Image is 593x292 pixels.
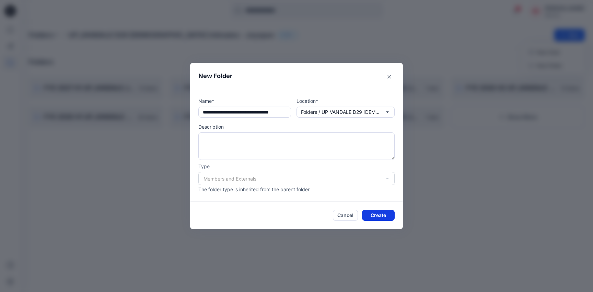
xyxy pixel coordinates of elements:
p: Name* [198,97,291,105]
button: Folders / UP_VANDALE D29 [DEMOGRAPHIC_DATA] Intimates - Joyspun [296,107,395,118]
button: Close [384,71,395,82]
button: Create [362,210,395,221]
button: Cancel [333,210,358,221]
p: Location* [296,97,395,105]
header: New Folder [190,63,403,89]
p: The folder type is inherited from the parent folder [198,186,395,193]
p: Folders / UP_VANDALE D29 [DEMOGRAPHIC_DATA] Intimates - Joyspun [301,108,380,116]
p: Description [198,123,395,130]
p: Type [198,163,395,170]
